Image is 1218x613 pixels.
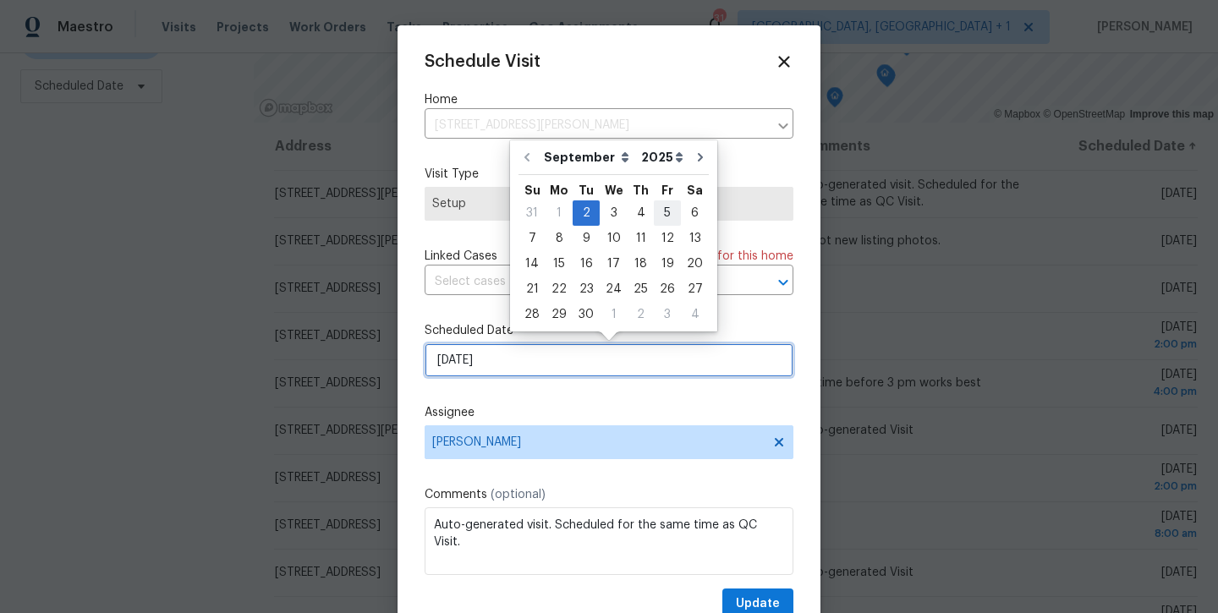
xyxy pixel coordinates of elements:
[573,227,600,250] div: 9
[518,252,546,276] div: 14
[628,276,654,302] div: Thu Sep 25 2025
[681,277,709,301] div: 27
[573,277,600,301] div: 23
[600,251,628,276] div: Wed Sep 17 2025
[628,252,654,276] div: 18
[654,276,681,302] div: Fri Sep 26 2025
[681,226,709,251] div: Sat Sep 13 2025
[425,91,793,108] label: Home
[432,435,764,449] span: [PERSON_NAME]
[654,302,681,327] div: Fri Oct 03 2025
[681,252,709,276] div: 20
[633,184,649,196] abbr: Thursday
[425,343,793,377] input: M/D/YYYY
[425,486,793,503] label: Comments
[546,303,573,326] div: 29
[540,145,637,170] select: Month
[605,184,623,196] abbr: Wednesday
[681,303,709,326] div: 4
[600,277,628,301] div: 24
[518,226,546,251] div: Sun Sep 07 2025
[579,184,594,196] abbr: Tuesday
[628,302,654,327] div: Thu Oct 02 2025
[681,302,709,327] div: Sat Oct 04 2025
[518,302,546,327] div: Sun Sep 28 2025
[628,227,654,250] div: 11
[425,322,793,339] label: Scheduled Date
[654,277,681,301] div: 26
[687,184,703,196] abbr: Saturday
[425,248,497,265] span: Linked Cases
[661,184,673,196] abbr: Friday
[573,302,600,327] div: Tue Sep 30 2025
[425,507,793,575] textarea: Auto-generated visit. Scheduled for the same time as QC Visit.
[654,251,681,276] div: Fri Sep 19 2025
[573,251,600,276] div: Tue Sep 16 2025
[425,53,540,70] span: Schedule Visit
[628,200,654,226] div: Thu Sep 04 2025
[600,226,628,251] div: Wed Sep 10 2025
[654,303,681,326] div: 3
[573,252,600,276] div: 16
[518,201,546,225] div: 31
[688,140,713,174] button: Go to next month
[546,252,573,276] div: 15
[432,195,786,212] span: Setup
[681,251,709,276] div: Sat Sep 20 2025
[546,276,573,302] div: Mon Sep 22 2025
[425,112,768,139] input: Enter in an address
[654,226,681,251] div: Fri Sep 12 2025
[425,404,793,421] label: Assignee
[600,302,628,327] div: Wed Oct 01 2025
[550,184,568,196] abbr: Monday
[546,227,573,250] div: 8
[546,302,573,327] div: Mon Sep 29 2025
[628,226,654,251] div: Thu Sep 11 2025
[654,227,681,250] div: 12
[681,227,709,250] div: 13
[425,166,793,183] label: Visit Type
[524,184,540,196] abbr: Sunday
[681,201,709,225] div: 6
[573,303,600,326] div: 30
[600,276,628,302] div: Wed Sep 24 2025
[546,201,573,225] div: 1
[546,251,573,276] div: Mon Sep 15 2025
[573,201,600,225] div: 2
[600,201,628,225] div: 3
[600,252,628,276] div: 17
[654,200,681,226] div: Fri Sep 05 2025
[546,200,573,226] div: Mon Sep 01 2025
[518,277,546,301] div: 21
[514,140,540,174] button: Go to previous month
[628,303,654,326] div: 2
[654,201,681,225] div: 5
[681,200,709,226] div: Sat Sep 06 2025
[573,200,600,226] div: Tue Sep 02 2025
[771,271,795,294] button: Open
[775,52,793,71] span: Close
[600,200,628,226] div: Wed Sep 03 2025
[546,226,573,251] div: Mon Sep 08 2025
[628,251,654,276] div: Thu Sep 18 2025
[518,303,546,326] div: 28
[518,227,546,250] div: 7
[518,276,546,302] div: Sun Sep 21 2025
[546,277,573,301] div: 22
[637,145,688,170] select: Year
[628,201,654,225] div: 4
[600,227,628,250] div: 10
[681,276,709,302] div: Sat Sep 27 2025
[573,276,600,302] div: Tue Sep 23 2025
[573,226,600,251] div: Tue Sep 09 2025
[654,252,681,276] div: 19
[491,489,546,501] span: (optional)
[628,277,654,301] div: 25
[600,303,628,326] div: 1
[518,251,546,276] div: Sun Sep 14 2025
[425,269,746,295] input: Select cases
[518,200,546,226] div: Sun Aug 31 2025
